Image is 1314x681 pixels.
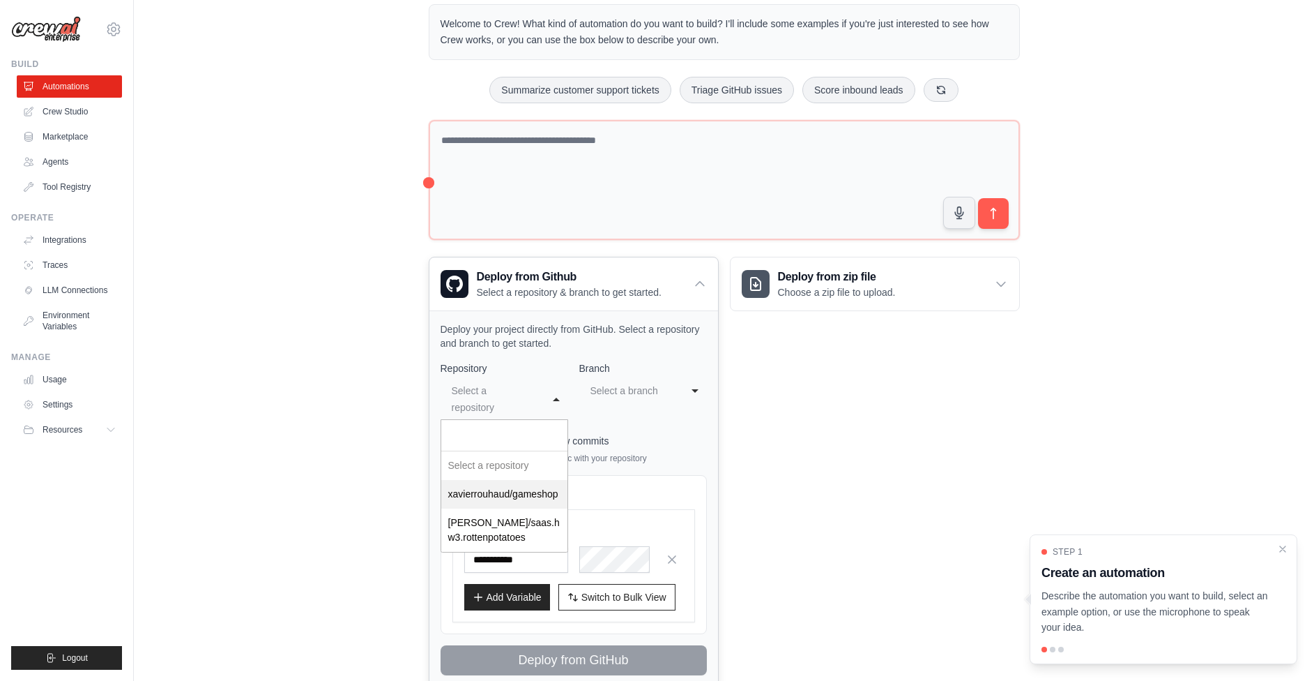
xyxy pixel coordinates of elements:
button: Close walkthrough [1277,544,1288,555]
div: Build [11,59,122,70]
button: Logout [11,646,122,670]
a: Usage [17,368,122,391]
a: Tool Registry [17,176,122,198]
h4: Environment Variables [452,487,695,501]
h3: Environment Variables [464,521,683,535]
a: Crew Studio [17,100,122,123]
a: Environment Variables [17,304,122,338]
input: Select a repository [441,420,567,451]
label: Repository [441,361,568,375]
p: Describe the automation you want to build, select an example option, or use the microphone to spe... [1041,588,1269,636]
h3: Create an automation [1041,563,1269,583]
iframe: Chat Widget [1244,614,1314,681]
button: Score inbound leads [802,77,915,103]
a: Settings [17,394,122,416]
button: Add Variable [464,584,550,611]
a: Marketplace [17,126,122,148]
a: Integrations [17,229,122,251]
img: Logo [11,16,81,43]
div: [PERSON_NAME]/saas.hw3.rottenpotatoes [441,509,567,552]
span: Step 1 [1053,546,1083,557]
button: Summarize customer support tickets [489,77,671,103]
div: Select a repository [452,382,529,416]
div: xavierrouhaud/gameshop [441,480,567,509]
h3: Deploy from zip file [778,269,896,285]
p: Deploy your project directly from GitHub. Select a repository and branch to get started. [441,322,707,350]
label: Branch [579,361,707,375]
div: Select a branch [590,382,668,399]
p: Choose a zip file to upload. [778,285,896,299]
a: Traces [17,254,122,276]
div: Operate [11,212,122,223]
button: Triage GitHub issues [680,77,794,103]
p: Select a repository & branch to get started. [477,285,662,299]
div: Manage [11,352,122,363]
p: Welcome to Crew! What kind of automation do you want to build? I'll include some examples if you'... [441,16,1008,48]
h3: Deploy from Github [477,269,662,285]
span: Logout [62,652,88,664]
button: Resources [17,419,122,441]
span: Switch to Bulk View [581,590,666,604]
a: Agents [17,151,122,173]
button: Deploy from GitHub [441,645,707,675]
div: Select a repository [441,451,567,480]
span: Resources [43,424,82,435]
button: Switch to Bulk View [558,584,675,611]
a: LLM Connections [17,279,122,301]
a: Automations [17,75,122,98]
